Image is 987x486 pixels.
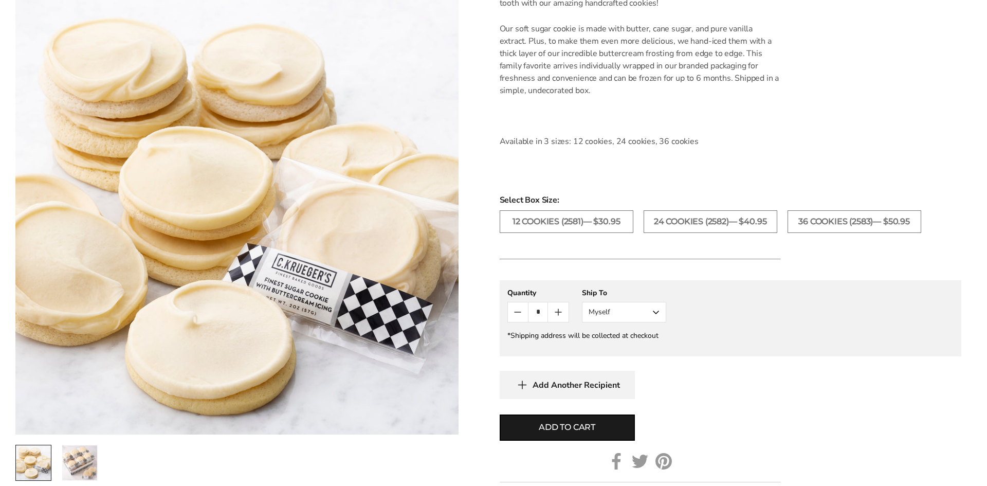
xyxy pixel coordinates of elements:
[539,421,595,434] span: Add to cart
[15,445,51,481] a: 1 / 2
[582,302,666,322] button: Myself
[632,453,648,470] a: Twitter
[788,210,921,233] label: 36 COOKIES (2583)— $50.95
[8,447,106,478] iframe: Sign Up via Text for Offers
[507,288,569,298] div: Quantity
[500,210,633,233] label: 12 COOKIES (2581)— $30.95
[500,135,781,148] p: Available in 3 sizes: 12 cookies, 24 cookies, 36 cookies
[528,302,548,322] input: Quantity
[500,415,635,441] button: Add to cart
[608,453,625,470] a: Facebook
[62,445,98,481] a: 2 / 2
[16,445,51,480] img: Just The Cookies - All Buttercream Iced Sugar Cookies
[500,371,635,399] button: Add Another Recipient
[62,445,97,480] img: Just The Cookies - All Buttercream Iced Sugar Cookies
[508,302,528,322] button: Count minus
[548,302,568,322] button: Count plus
[500,23,781,97] p: Our soft sugar cookie is made with butter, cane sugar, and pure vanilla extract. Plus, to make th...
[533,380,620,390] span: Add Another Recipient
[582,288,666,298] div: Ship To
[500,194,961,206] span: Select Box Size:
[507,331,954,340] div: *Shipping address will be collected at checkout
[644,210,777,233] label: 24 COOKIES (2582)— $40.95
[500,280,961,356] gfm-form: New recipient
[655,453,672,470] a: Pinterest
